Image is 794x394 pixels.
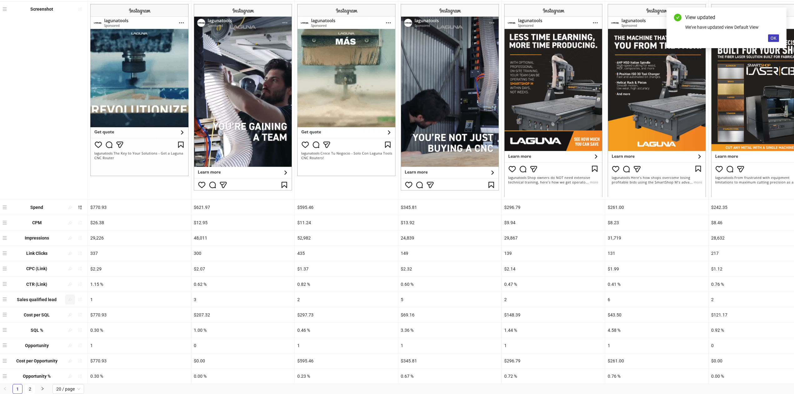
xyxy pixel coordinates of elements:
[502,215,605,230] div: $9.94
[3,359,7,363] span: menu
[90,4,188,176] img: Screenshot 6647445373306
[78,297,82,301] span: sort-ascending
[88,261,191,276] div: $2.29
[3,343,7,347] span: menu
[194,4,292,190] img: Screenshot 6851003059706
[78,266,82,271] span: sort-ascending
[3,282,7,286] span: menu
[3,371,8,381] div: menu
[88,338,191,353] div: 1
[502,277,605,292] div: 0.47 %
[191,215,294,230] div: $12.95
[3,279,8,289] div: menu
[78,7,82,11] span: sort-ascending
[3,233,8,243] div: menu
[3,325,8,335] div: menu
[3,374,7,378] span: menu
[88,323,191,338] div: 0.30 %
[502,323,605,338] div: 1.44 %
[25,235,49,240] b: Impressions
[191,246,294,261] div: 300
[191,277,294,292] div: 0.62 %
[26,266,47,271] b: CPC (Link)
[16,358,58,363] b: Cost per Opportunity
[30,205,43,210] b: Spend
[605,338,708,353] div: 1
[3,341,8,351] div: menu
[398,246,501,261] div: 149
[398,369,501,384] div: 0.67 %
[56,384,80,394] span: 20 / page
[191,323,294,338] div: 1.00 %
[398,277,501,292] div: 0.60 %
[295,261,398,276] div: $1.37
[78,220,82,225] span: sort-ascending
[88,200,191,215] div: $770.93
[3,251,7,255] span: menu
[768,34,779,42] button: OK
[68,205,72,210] span: highlight
[25,343,49,348] b: Opportunity
[398,261,501,276] div: $2.32
[25,384,35,394] a: 2
[3,202,8,212] div: menu
[68,343,72,347] span: highlight
[30,7,53,12] b: Screenshot
[605,230,708,245] div: 31,719
[502,261,605,276] div: $2.14
[295,200,398,215] div: $595.46
[685,24,779,31] div: We've have updated view Default View
[3,297,7,301] span: menu
[398,338,501,353] div: 1
[398,353,501,368] div: $345.81
[502,369,605,384] div: 0.72 %
[674,14,681,21] span: check-circle
[3,4,8,14] div: menu
[502,292,605,307] div: 2
[685,14,779,21] div: View updated
[295,323,398,338] div: 0.46 %
[68,328,72,332] span: highlight
[771,36,776,41] span: OK
[88,246,191,261] div: 337
[605,261,708,276] div: $1.99
[88,292,191,307] div: 1
[605,246,708,261] div: 131
[191,369,294,384] div: 0.00 %
[68,282,72,286] span: highlight
[38,384,48,394] button: right
[68,297,72,301] span: highlight
[78,374,82,378] span: sort-ascending
[605,353,708,368] div: $261.00
[68,359,72,363] span: highlight
[605,323,708,338] div: 4.58 %
[401,4,499,190] img: Screenshot 6851002343906
[295,215,398,230] div: $11.24
[398,292,501,307] div: 5
[68,266,72,271] span: highlight
[26,282,47,287] b: CTR (Link)
[3,328,7,332] span: menu
[13,384,22,394] a: 1
[88,353,191,368] div: $770.93
[88,369,191,384] div: 0.30 %
[68,236,72,240] span: highlight
[295,338,398,353] div: 1
[78,343,82,347] span: sort-ascending
[17,297,57,302] b: Sales qualified lead
[191,200,294,215] div: $621.97
[3,236,7,240] span: menu
[605,369,708,384] div: 0.76 %
[191,230,294,245] div: 48,011
[78,205,82,210] span: sort-descending
[295,292,398,307] div: 2
[502,338,605,353] div: 1
[605,307,708,322] div: $43.50
[398,323,501,338] div: 3.36 %
[68,220,72,225] span: highlight
[78,328,82,332] span: sort-ascending
[68,251,72,255] span: highlight
[398,307,501,322] div: $69.16
[605,215,708,230] div: $8.23
[3,218,8,228] div: menu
